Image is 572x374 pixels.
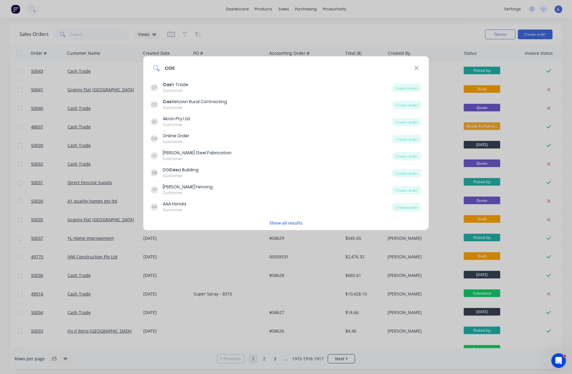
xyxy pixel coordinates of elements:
div: DG a Building [163,167,199,173]
input: Enter a customer name to create a new order... [160,56,414,79]
div: Customer [163,207,186,213]
b: Cas [163,82,172,88]
div: Online Order [163,133,189,139]
div: Customer [163,105,227,110]
b: Cas [169,167,178,173]
div: Create order [392,169,421,177]
div: DB [151,169,158,177]
div: Create order [392,135,421,143]
div: Create order [392,118,421,126]
div: Create order [392,186,421,194]
div: Create order [392,203,421,211]
div: Create order [392,101,421,109]
div: Create order [392,84,421,92]
div: TF [151,186,158,194]
div: Customer [163,122,190,128]
div: tletown Rural Contracting [163,99,227,105]
div: LF [151,152,158,159]
div: CC [151,101,158,108]
div: [PERSON_NAME] Steel Fabrication [163,150,232,156]
button: Show all results [268,219,304,226]
div: CT [151,84,158,91]
b: Cas [163,99,172,105]
div: Create order [392,152,421,160]
div: Akron Pty Ltd [163,116,190,122]
iframe: Intercom live chat [551,353,566,368]
div: AH [151,203,158,211]
div: h Trade [163,82,188,88]
div: Customer [163,173,199,179]
div: OO [151,135,158,142]
div: Customer [163,156,232,162]
div: [PERSON_NAME] Fencing [163,184,213,190]
div: Customer [163,139,189,145]
div: AAA Honda [163,201,186,207]
div: Customer [163,88,188,93]
div: Customer [163,190,213,196]
div: AL [151,118,158,125]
